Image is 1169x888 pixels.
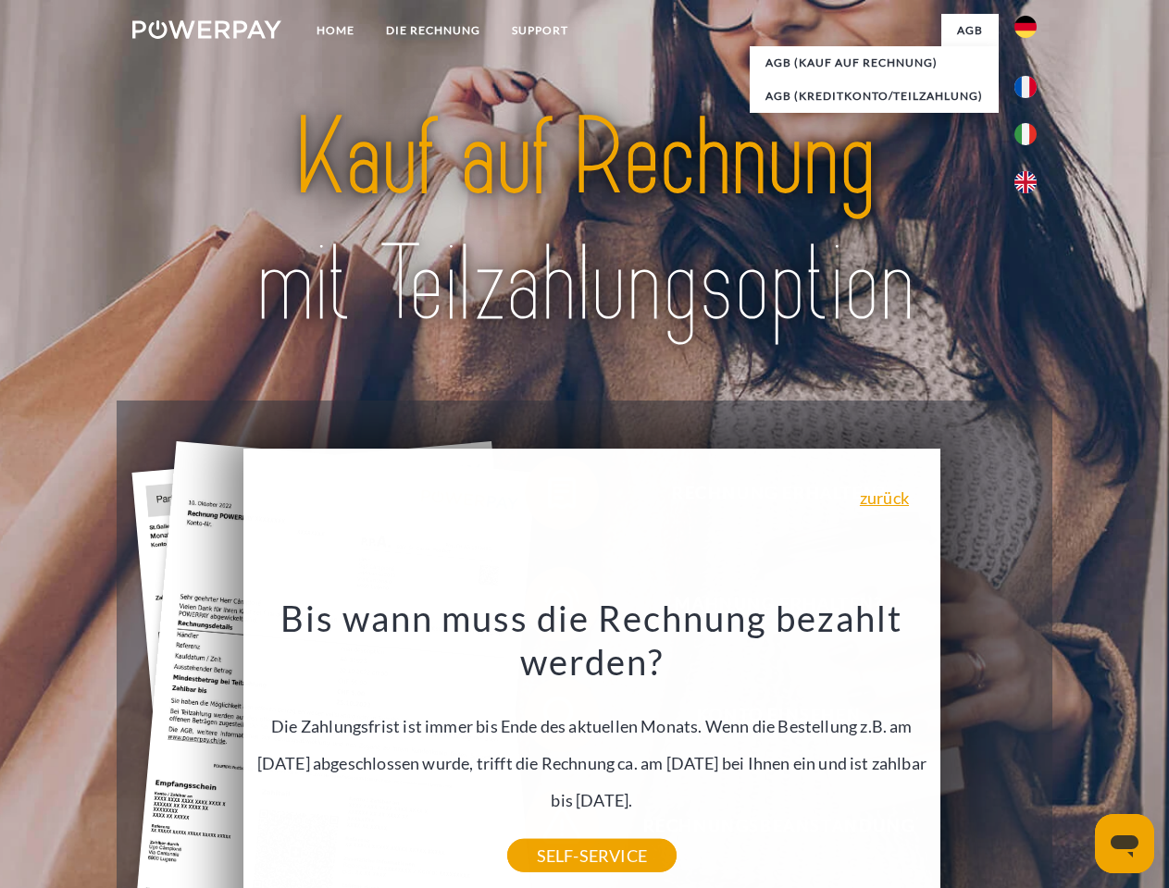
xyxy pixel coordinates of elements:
[370,14,496,47] a: DIE RECHNUNG
[1014,123,1037,145] img: it
[750,46,999,80] a: AGB (Kauf auf Rechnung)
[1014,171,1037,193] img: en
[496,14,584,47] a: SUPPORT
[1014,16,1037,38] img: de
[860,489,909,506] a: zurück
[941,14,999,47] a: agb
[507,839,677,872] a: SELF-SERVICE
[1014,76,1037,98] img: fr
[301,14,370,47] a: Home
[254,596,929,856] div: Die Zahlungsfrist ist immer bis Ende des aktuellen Monats. Wenn die Bestellung z.B. am [DATE] abg...
[1095,814,1154,873] iframe: Schaltfläche zum Öffnen des Messaging-Fensters
[177,89,992,354] img: title-powerpay_de.svg
[750,80,999,113] a: AGB (Kreditkonto/Teilzahlung)
[132,20,281,39] img: logo-powerpay-white.svg
[254,596,929,684] h3: Bis wann muss die Rechnung bezahlt werden?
